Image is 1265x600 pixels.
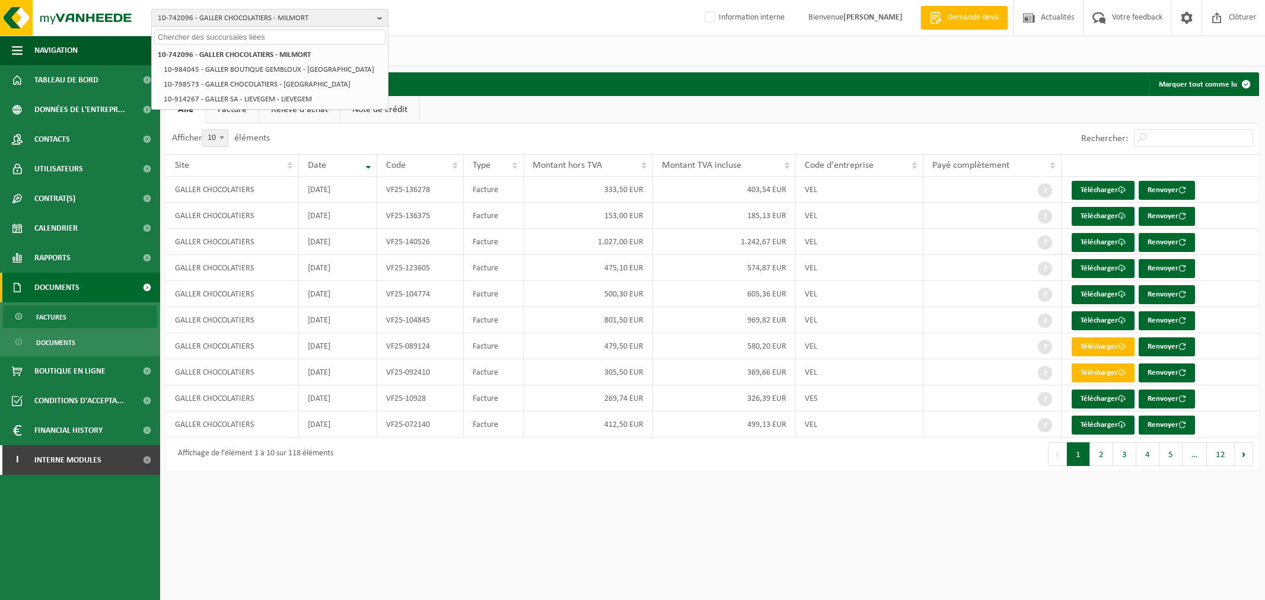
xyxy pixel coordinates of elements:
[1081,134,1128,143] label: Rechercher:
[34,125,70,154] span: Contacts
[166,203,299,229] td: GALLER CHOCOLATIERS
[524,411,653,438] td: 412,50 EUR
[796,307,923,333] td: VEL
[1090,442,1113,466] button: 2
[932,161,1009,170] span: Payé complètement
[3,305,157,328] a: Factures
[36,306,66,328] span: Factures
[1139,311,1195,330] button: Renvoyer
[464,229,524,255] td: Facture
[34,356,106,386] span: Boutique en ligne
[34,184,75,213] span: Contrat(s)
[151,9,388,27] button: 10-742096 - GALLER CHOCOLATIERS - MILMORT
[377,229,464,255] td: VF25-140526
[653,203,796,229] td: 185,13 EUR
[386,161,406,170] span: Code
[464,307,524,333] td: Facture
[299,359,377,385] td: [DATE]
[1136,442,1159,466] button: 4
[524,229,653,255] td: 1.027,00 EUR
[377,411,464,438] td: VF25-072140
[166,333,299,359] td: GALLER CHOCOLATIERS
[377,281,464,307] td: VF25-104774
[524,333,653,359] td: 479,50 EUR
[1159,442,1183,466] button: 5
[158,51,311,59] strong: 10-742096 - GALLER CHOCOLATIERS - MILMORT
[377,385,464,411] td: VF25-10928
[653,333,796,359] td: 580,20 EUR
[377,333,464,359] td: VF25-089124
[34,243,71,273] span: Rapports
[1072,207,1135,226] a: Télécharger
[1149,72,1258,96] button: Marquer tout comme lu
[166,359,299,385] td: GALLER CHOCOLATIERS
[160,92,385,107] li: 10-914267 - GALLER SA - LIEVEGEM - LIEVEGEM
[308,161,326,170] span: Date
[1183,442,1207,466] span: …
[299,411,377,438] td: [DATE]
[299,307,377,333] td: [DATE]
[464,255,524,281] td: Facture
[36,331,75,354] span: Documents
[166,96,205,123] a: Alle
[202,129,228,147] span: 10
[299,281,377,307] td: [DATE]
[34,154,83,184] span: Utilisateurs
[377,177,464,203] td: VF25-136278
[34,213,78,243] span: Calendrier
[1139,181,1195,200] button: Renvoyer
[653,229,796,255] td: 1.242,67 EUR
[464,411,524,438] td: Facture
[34,36,78,65] span: Navigation
[299,203,377,229] td: [DATE]
[3,331,157,353] a: Documents
[203,130,228,146] span: 10
[653,177,796,203] td: 403,54 EUR
[1139,416,1195,435] button: Renvoyer
[1139,233,1195,252] button: Renvoyer
[1072,363,1135,382] a: Télécharger
[702,9,785,27] label: Information interne
[464,177,524,203] td: Facture
[377,359,464,385] td: VF25-092410
[1139,363,1195,382] button: Renvoyer
[524,385,653,411] td: 269,74 EUR
[1139,207,1195,226] button: Renvoyer
[524,359,653,385] td: 305,50 EUR
[377,255,464,281] td: VF25-123605
[1235,442,1253,466] button: Next
[34,445,101,475] span: Interne modules
[299,385,377,411] td: [DATE]
[1139,259,1195,278] button: Renvoyer
[172,133,270,143] label: Afficher éléments
[158,9,372,27] span: 10-742096 - GALLER CHOCOLATIERS - MILMORT
[166,281,299,307] td: GALLER CHOCOLATIERS
[464,281,524,307] td: Facture
[1067,442,1090,466] button: 1
[1139,337,1195,356] button: Renvoyer
[653,307,796,333] td: 969,82 EUR
[166,385,299,411] td: GALLER CHOCOLATIERS
[524,307,653,333] td: 801,50 EUR
[796,411,923,438] td: VEL
[166,307,299,333] td: GALLER CHOCOLATIERS
[1207,442,1235,466] button: 12
[206,96,259,123] a: Facture
[524,255,653,281] td: 475,10 EUR
[377,203,464,229] td: VF25-136375
[166,229,299,255] td: GALLER CHOCOLATIERS
[796,281,923,307] td: VEL
[34,65,98,95] span: Tableau de bord
[166,255,299,281] td: GALLER CHOCOLATIERS
[843,13,903,22] strong: [PERSON_NAME]
[533,161,602,170] span: Montant hors TVA
[299,333,377,359] td: [DATE]
[1072,233,1135,252] a: Télécharger
[34,273,79,302] span: Documents
[166,177,299,203] td: GALLER CHOCOLATIERS
[1048,442,1067,466] button: Previous
[653,411,796,438] td: 499,13 EUR
[464,359,524,385] td: Facture
[796,385,923,411] td: VES
[524,203,653,229] td: 153,00 EUR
